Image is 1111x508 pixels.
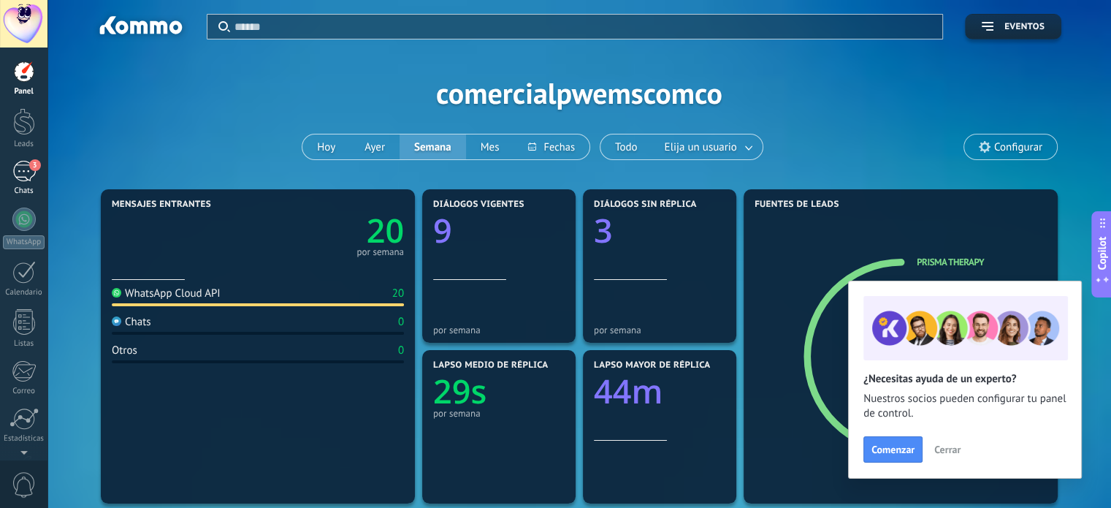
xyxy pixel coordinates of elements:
[594,369,663,414] text: 44m
[594,369,725,414] a: 44m
[3,387,45,396] div: Correo
[1004,22,1045,32] span: Eventos
[398,344,404,357] div: 0
[350,134,400,159] button: Ayer
[433,325,565,335] div: por semana
[513,134,589,159] button: Fechas
[594,208,613,253] text: 3
[965,14,1061,39] button: Eventos
[433,408,565,419] div: por semana
[112,200,211,210] span: Mensajes entrantes
[662,137,740,157] span: Elija un usuario
[400,134,466,159] button: Semana
[112,287,221,300] div: WhatsApp Cloud API
[594,325,725,335] div: por semana
[3,235,45,249] div: WhatsApp
[433,200,524,210] span: Diálogos vigentes
[112,315,151,329] div: Chats
[466,134,514,159] button: Mes
[302,134,350,159] button: Hoy
[433,208,452,253] text: 9
[367,208,404,253] text: 20
[433,360,549,371] span: Lapso medio de réplica
[863,392,1066,421] span: Nuestros socios pueden configurar tu panel de control.
[112,344,137,357] div: Otros
[928,439,967,460] button: Cerrar
[871,444,915,455] span: Comenzar
[594,200,697,210] span: Diálogos sin réplica
[755,200,839,210] span: Fuentes de leads
[3,339,45,349] div: Listas
[863,372,1066,386] h2: ¿Necesitas ayuda de un experto?
[3,140,45,149] div: Leads
[3,434,45,444] div: Estadísticas
[917,256,984,268] a: Prisma Therapy
[433,369,486,414] text: 29s
[258,208,404,253] a: 20
[3,186,45,196] div: Chats
[3,87,45,96] div: Panel
[594,360,710,371] span: Lapso mayor de réplica
[29,159,41,171] span: 3
[1095,236,1110,270] span: Copilot
[652,134,763,159] button: Elija un usuario
[863,436,923,463] button: Comenzar
[356,249,404,256] div: por semana
[934,444,961,455] span: Cerrar
[392,287,404,300] div: 20
[112,288,121,297] img: WhatsApp Cloud API
[3,288,45,297] div: Calendario
[112,316,121,326] img: Chats
[398,315,404,329] div: 0
[600,134,652,159] button: Todo
[994,141,1042,153] span: Configurar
